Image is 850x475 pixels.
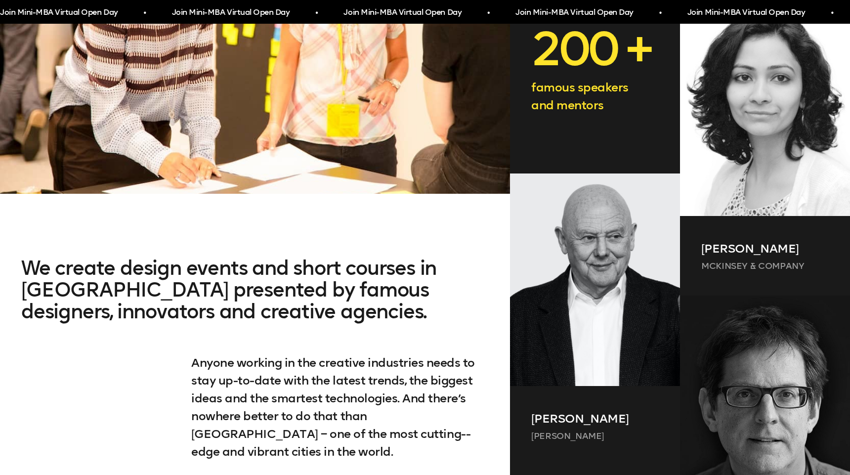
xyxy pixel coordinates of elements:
p: McKinsey & Company [701,260,829,272]
h2: We create design events and short courses in [GEOGRAPHIC_DATA] presented by famous designers, inn... [21,257,489,354]
p: 200 + [531,27,659,71]
span: • [313,4,316,22]
p: [PERSON_NAME] [531,430,659,442]
p: famous speakers and mentors [531,79,659,114]
span: • [485,4,487,22]
p: Anyone working in the creative industries needs to stay up-­to-­date with the latest trends, the ... [191,354,489,461]
span: • [141,4,144,22]
p: [PERSON_NAME] [531,410,659,428]
span: • [657,4,659,22]
span: • [829,4,831,22]
p: [PERSON_NAME] [701,240,829,258]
